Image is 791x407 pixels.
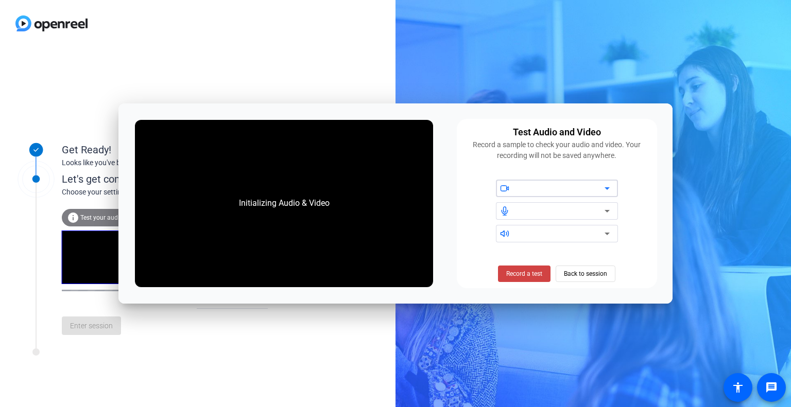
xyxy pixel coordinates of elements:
[62,142,268,157] div: Get Ready!
[67,211,79,224] mat-icon: info
[513,125,601,139] div: Test Audio and Video
[80,214,152,221] span: Test your audio and video
[62,157,268,168] div: Looks like you've been invited to join
[463,139,650,161] div: Record a sample to check your audio and video. Your recording will not be saved anywhere.
[506,269,542,278] span: Record a test
[62,187,289,198] div: Choose your settings
[556,266,615,282] button: Back to session
[498,266,551,282] button: Record a test
[564,264,607,284] span: Back to session
[765,381,778,394] mat-icon: message
[732,381,744,394] mat-icon: accessibility
[229,187,340,220] div: Initializing Audio & Video
[62,171,289,187] div: Let's get connected.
